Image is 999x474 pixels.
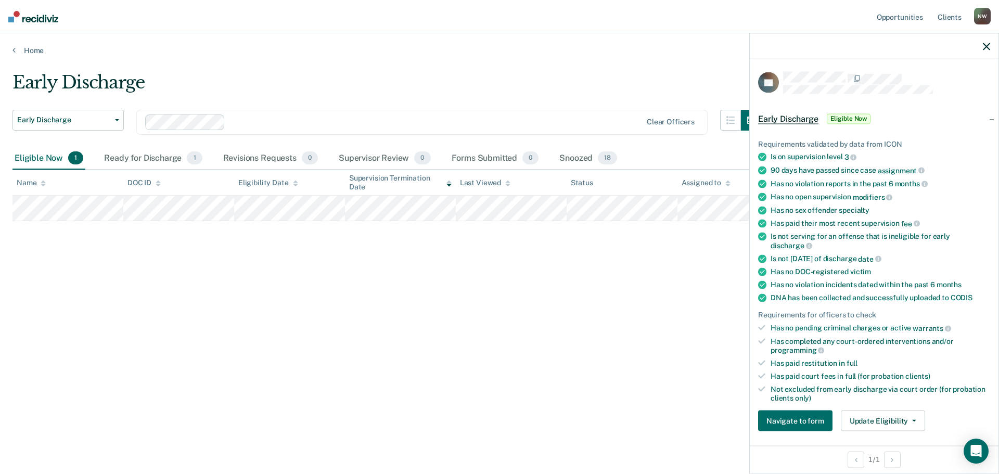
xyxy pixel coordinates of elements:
[771,337,990,354] div: Has completed any court-ordered interventions and/or
[750,445,998,473] div: 1 / 1
[771,166,990,175] div: 90 days have passed since case
[878,166,925,174] span: assignment
[771,193,990,202] div: Has no open supervision
[17,178,46,187] div: Name
[901,219,920,227] span: fee
[884,451,901,468] button: Next Opportunity
[858,254,881,263] span: date
[771,324,990,333] div: Has no pending criminal charges or active
[758,411,837,431] a: Navigate to form link
[895,180,928,188] span: months
[771,280,990,289] div: Has no violation incidents dated within the past 6
[841,411,925,431] button: Update Eligibility
[839,206,869,214] span: specialty
[758,311,990,319] div: Requirements for officers to check
[571,178,593,187] div: Status
[771,232,990,250] div: Is not serving for an offense that is ineligible for early
[771,346,824,354] span: programming
[12,46,987,55] a: Home
[771,267,990,276] div: Has no DOC-registered
[127,178,161,187] div: DOC ID
[598,151,617,165] span: 18
[750,102,998,135] div: Early DischargeEligible Now
[951,293,972,302] span: CODIS
[17,116,111,124] span: Early Discharge
[771,219,990,228] div: Has paid their most recent supervision
[647,118,695,126] div: Clear officers
[187,151,202,165] span: 1
[8,11,58,22] img: Recidiviz
[68,151,83,165] span: 1
[771,372,990,381] div: Has paid court fees in full (for probation
[557,147,619,170] div: Snoozed
[450,147,541,170] div: Forms Submitted
[337,147,433,170] div: Supervisor Review
[102,147,204,170] div: Ready for Discharge
[827,113,871,124] span: Eligible Now
[771,206,990,214] div: Has no sex offender
[847,359,857,367] span: full
[12,72,762,101] div: Early Discharge
[302,151,318,165] span: 0
[848,451,864,468] button: Previous Opportunity
[758,139,990,148] div: Requirements validated by data from ICON
[221,147,320,170] div: Revisions Requests
[12,147,85,170] div: Eligible Now
[771,241,812,250] span: discharge
[522,151,539,165] span: 0
[850,267,871,276] span: victim
[913,324,951,332] span: warrants
[771,359,990,368] div: Has paid restitution in
[974,8,991,24] div: N W
[853,193,893,201] span: modifiers
[771,179,990,188] div: Has no violation reports in the past 6
[844,153,857,161] span: 3
[758,411,832,431] button: Navigate to form
[460,178,510,187] div: Last Viewed
[771,385,990,402] div: Not excluded from early discharge via court order (for probation clients
[682,178,731,187] div: Assigned to
[937,280,962,289] span: months
[771,254,990,263] div: Is not [DATE] of discharge
[771,152,990,162] div: Is on supervision level
[349,174,452,191] div: Supervision Termination Date
[414,151,430,165] span: 0
[758,113,818,124] span: Early Discharge
[905,372,930,380] span: clients)
[795,393,811,402] span: only)
[238,178,298,187] div: Eligibility Date
[771,293,990,302] div: DNA has been collected and successfully uploaded to
[964,439,989,464] div: Open Intercom Messenger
